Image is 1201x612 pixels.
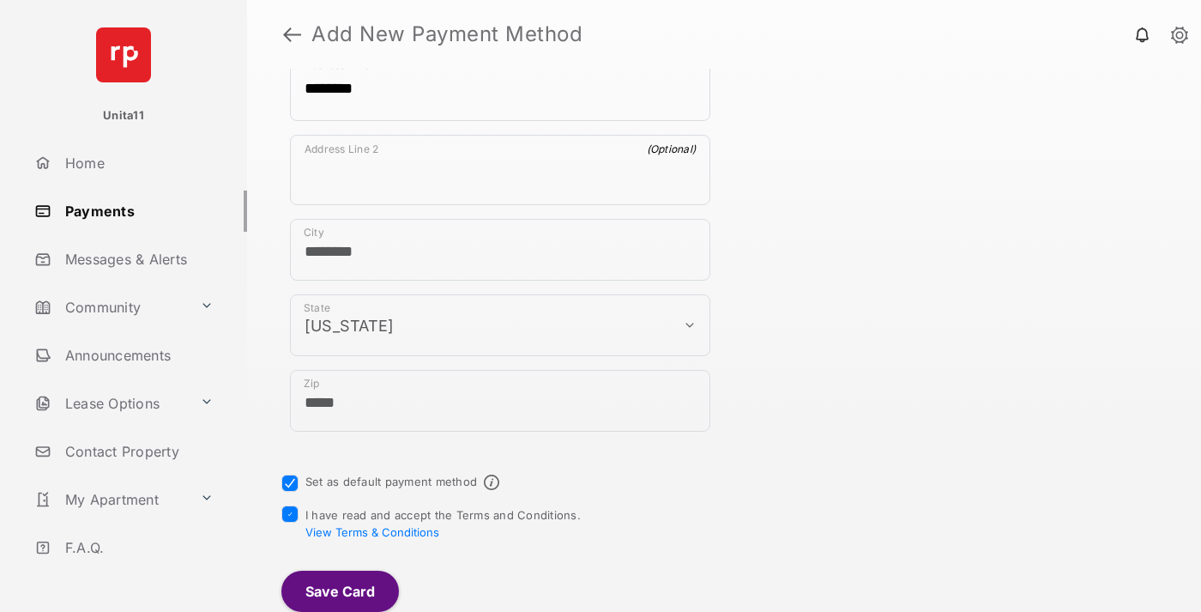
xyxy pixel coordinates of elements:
[290,51,710,121] div: payment_method_screening[postal_addresses][addressLine1]
[27,191,247,232] a: Payments
[27,335,247,376] a: Announcements
[281,571,399,612] button: Save Card
[484,475,499,490] span: Default payment method info
[305,508,581,539] span: I have read and accept the Terms and Conditions.
[290,135,710,205] div: payment_method_screening[postal_addresses][addressLine2]
[27,383,193,424] a: Lease Options
[311,24,582,45] strong: Add New Payment Method
[27,239,247,280] a: Messages & Alerts
[290,370,710,432] div: payment_method_screening[postal_addresses][postalCode]
[27,142,247,184] a: Home
[305,475,477,488] label: Set as default payment method
[290,219,710,281] div: payment_method_screening[postal_addresses][locality]
[27,527,247,568] a: F.A.Q.
[305,525,439,539] button: I have read and accept the Terms and Conditions.
[27,479,193,520] a: My Apartment
[290,294,710,356] div: payment_method_screening[postal_addresses][administrativeArea]
[27,287,193,328] a: Community
[27,431,247,472] a: Contact Property
[103,107,144,124] p: Unita11
[96,27,151,82] img: svg+xml;base64,PHN2ZyB4bWxucz0iaHR0cDovL3d3dy53My5vcmcvMjAwMC9zdmciIHdpZHRoPSI2NCIgaGVpZ2h0PSI2NC...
